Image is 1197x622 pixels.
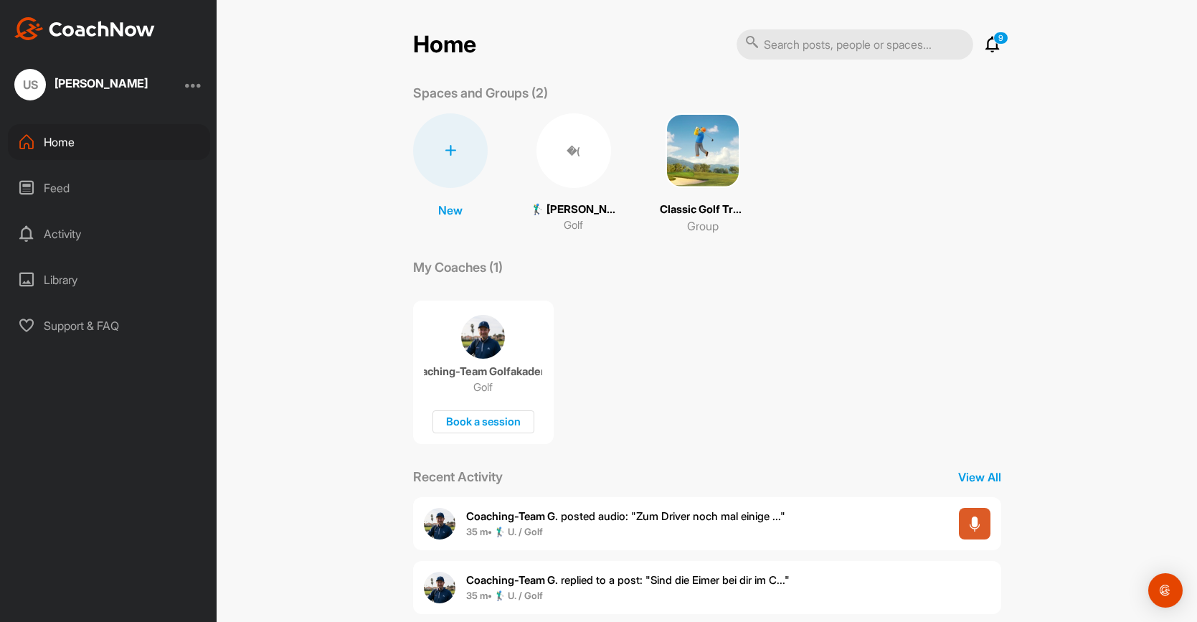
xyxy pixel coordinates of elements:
a: �(🏌‍♂ [PERSON_NAME] (35.7)Golf [531,113,617,235]
p: New [438,202,463,219]
div: Feed [8,170,210,206]
img: CoachNow [14,17,155,40]
div: [PERSON_NAME] [55,77,148,89]
span: posted audio : " Zum Driver noch mal einige ... " [466,509,785,523]
p: My Coaches (1) [413,258,503,277]
p: Coaching-Team Golfakademie [424,364,542,379]
p: Group [687,217,719,235]
a: Classic Golf Training Gruppe 🏌️‍♂️Group [660,113,746,235]
p: Golf [564,217,583,234]
p: 🏌‍♂ [PERSON_NAME] (35.7) [531,202,617,218]
div: Activity [8,216,210,252]
p: Classic Golf Training Gruppe 🏌️‍♂️ [660,202,746,218]
div: US [14,69,46,100]
p: Recent Activity [413,467,503,486]
p: View All [958,468,1001,486]
b: 35 m • 🏌‍♂ U. / Golf [466,590,543,601]
div: Open Intercom Messenger [1148,573,1183,608]
p: 9 [993,32,1008,44]
div: Support & FAQ [8,308,210,344]
b: Coaching-Team G. [466,509,558,523]
b: 35 m • 🏌‍♂ U. / Golf [466,526,543,537]
div: �( [536,113,611,188]
span: replied to a post : "Sind die Eimer bei dir im C..." [466,573,790,587]
div: Home [8,124,210,160]
b: Coaching-Team G. [466,573,558,587]
p: Golf [473,380,493,395]
img: user avatar [424,572,455,603]
img: square_940d96c4bb369f85efc1e6d025c58b75.png [666,113,740,188]
div: Book a session [432,410,534,434]
div: Library [8,262,210,298]
input: Search posts, people or spaces... [737,29,973,60]
p: Spaces and Groups (2) [413,83,548,103]
h2: Home [413,31,476,59]
img: user avatar [424,508,455,539]
img: coach avatar [461,315,505,359]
